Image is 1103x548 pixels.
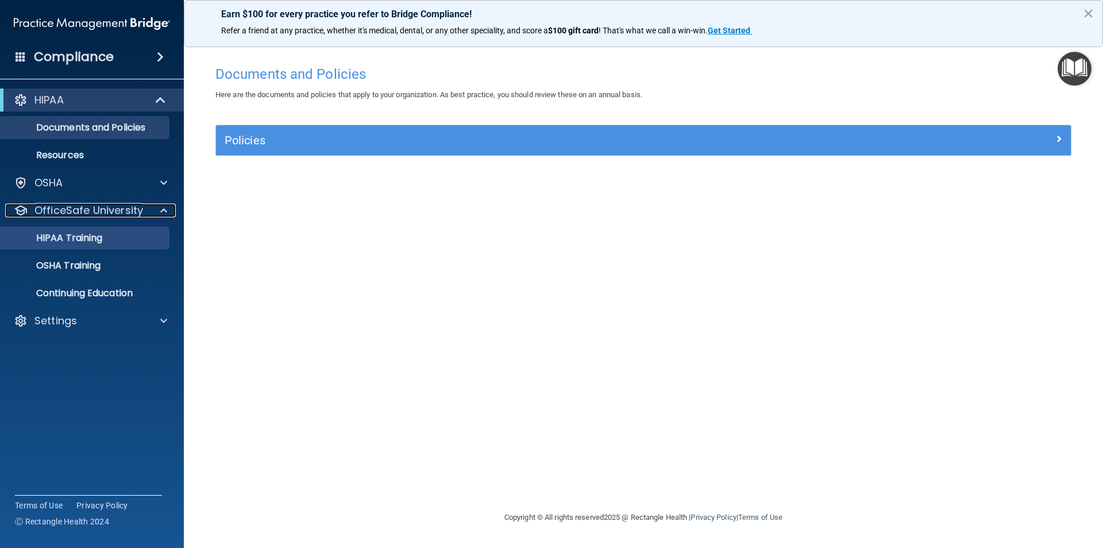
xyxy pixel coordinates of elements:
iframe: Drift Widget Chat Controller [904,466,1089,512]
div: Copyright © All rights reserved 2025 @ Rectangle Health | | [434,499,853,536]
p: Resources [7,150,164,161]
p: Settings [34,314,77,328]
a: Terms of Use [738,513,782,522]
a: Privacy Policy [76,500,128,511]
strong: Get Started [708,26,750,35]
p: Documents and Policies [7,122,164,133]
a: HIPAA [14,93,167,107]
p: HIPAA [34,93,64,107]
h4: Compliance [34,49,114,65]
a: Privacy Policy [691,513,736,522]
a: Terms of Use [15,500,63,511]
p: Earn $100 for every practice you refer to Bridge Compliance! [221,9,1066,20]
a: Get Started [708,26,752,35]
a: OfficeSafe University [14,204,167,217]
img: PMB logo [14,12,170,35]
p: OSHA Training [7,260,101,271]
p: Continuing Education [7,288,164,299]
a: Settings [14,314,167,328]
span: Ⓒ Rectangle Health 2024 [15,516,109,527]
a: Policies [225,131,1062,150]
p: OfficeSafe University [34,204,143,217]
p: HIPAA Training [7,232,102,244]
span: Here are the documents and policies that apply to your organization. As best practice, you should... [215,90,642,99]
h5: Policies [225,134,849,147]
button: Open Resource Center [1058,52,1092,86]
p: OSHA [34,176,63,190]
strong: $100 gift card [548,26,599,35]
span: Refer a friend at any practice, whether it's medical, dental, or any other speciality, and score a [221,26,548,35]
a: OSHA [14,176,167,190]
h4: Documents and Policies [215,67,1071,82]
button: Close [1083,4,1094,22]
span: ! That's what we call a win-win. [599,26,708,35]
